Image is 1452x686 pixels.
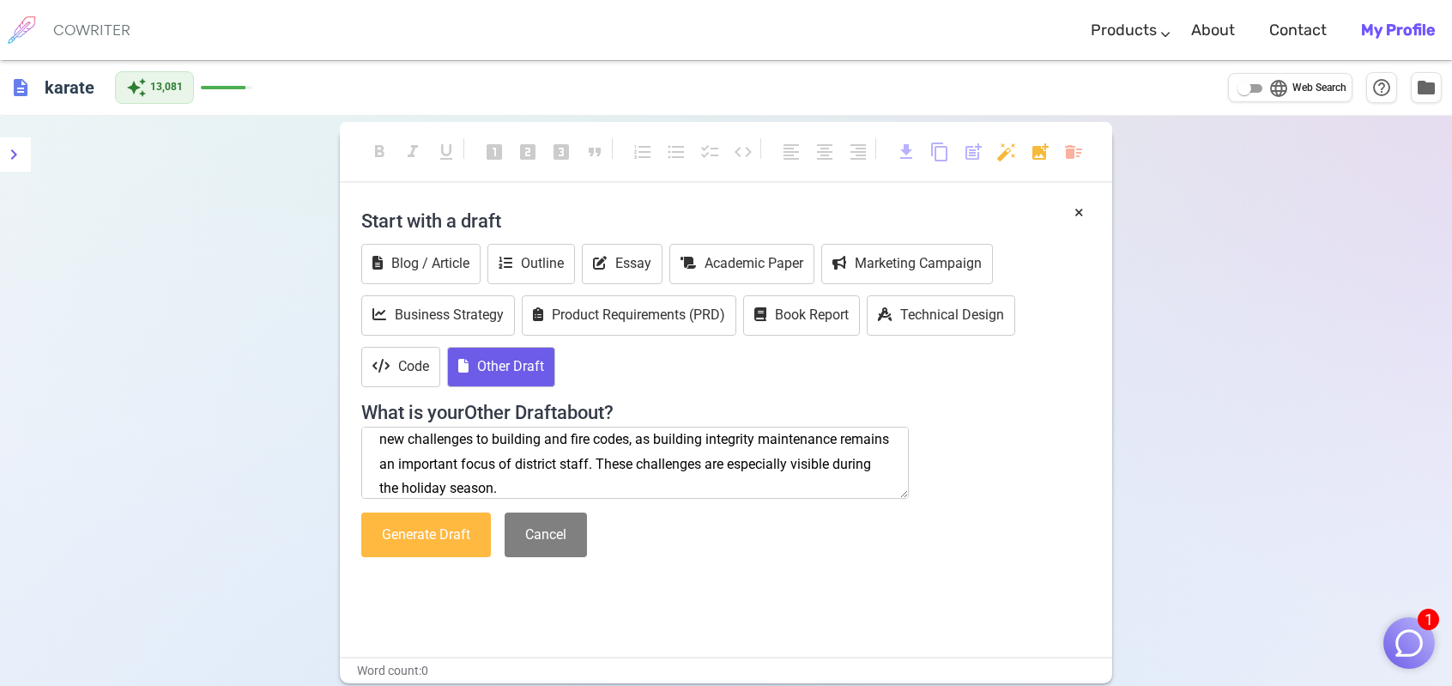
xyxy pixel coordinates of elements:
[1366,72,1397,103] button: Help & Shortcuts
[814,142,835,162] span: format_align_center
[1191,5,1235,56] a: About
[1416,77,1437,98] span: folder
[361,347,440,387] button: Code
[848,142,868,162] span: format_align_right
[505,513,587,558] button: Cancel
[1371,77,1392,98] span: help_outline
[436,142,457,162] span: format_underlined
[402,142,423,162] span: format_italic
[361,427,909,499] textarea: The transition of schools from institutionalized to a more creative setting presents new challeng...
[743,295,860,336] button: Book Report
[361,244,481,284] button: Blog / Article
[896,142,917,162] span: download
[447,347,555,387] button: Other Draft
[1393,627,1425,659] img: Close chat
[963,142,983,162] span: post_add
[551,142,572,162] span: looks_3
[1269,5,1327,56] a: Contact
[340,659,1112,683] div: Word count: 0
[10,77,31,98] span: description
[361,392,1091,424] h4: What is your Other Draft about?
[1383,617,1435,669] button: 1
[487,244,575,284] button: Outline
[666,142,687,162] span: format_list_bulleted
[632,142,653,162] span: format_list_numbered
[361,513,491,558] button: Generate Draft
[582,244,662,284] button: Essay
[867,295,1015,336] button: Technical Design
[1361,5,1435,56] a: My Profile
[1292,80,1346,97] span: Web Search
[150,79,183,96] span: 13,081
[1268,78,1289,99] span: language
[1418,609,1439,630] span: 1
[361,200,1091,241] h4: Start with a draft
[821,244,993,284] button: Marketing Campaign
[522,295,736,336] button: Product Requirements (PRD)
[733,142,753,162] span: code
[699,142,720,162] span: checklist
[996,142,1017,162] span: auto_fix_high
[361,295,515,336] button: Business Strategy
[1074,200,1084,225] button: ×
[126,77,147,98] span: auto_awesome
[38,70,101,105] h6: Click to edit title
[53,22,130,38] h6: COWRITER
[929,142,950,162] span: content_copy
[1091,5,1157,56] a: Products
[1411,72,1442,103] button: Manage Documents
[584,142,605,162] span: format_quote
[1030,142,1050,162] span: add_photo_alternate
[1063,142,1084,162] span: delete_sweep
[669,244,814,284] button: Academic Paper
[369,142,390,162] span: format_bold
[1361,21,1435,39] b: My Profile
[781,142,802,162] span: format_align_left
[517,142,538,162] span: looks_two
[484,142,505,162] span: looks_one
